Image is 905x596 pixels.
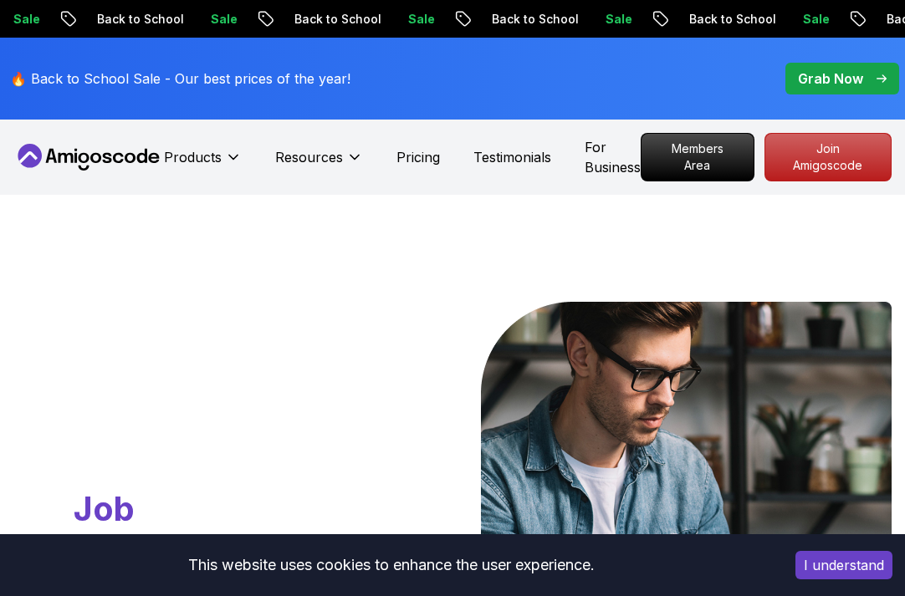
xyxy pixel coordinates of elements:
[592,11,646,28] p: Sale
[676,11,790,28] p: Back to School
[473,147,551,167] a: Testimonials
[478,11,592,28] p: Back to School
[13,302,364,532] h1: Go From Learning to Hired: Master Java, Spring Boot & Cloud Skills That Get You the
[795,551,892,579] button: Accept cookies
[585,137,641,177] a: For Business
[642,134,754,181] p: Members Area
[281,11,395,28] p: Back to School
[164,147,222,167] p: Products
[13,547,770,583] div: This website uses cookies to enhance the user experience.
[790,11,843,28] p: Sale
[275,147,343,167] p: Resources
[197,11,251,28] p: Sale
[396,147,440,167] a: Pricing
[798,69,863,89] p: Grab Now
[275,147,363,181] button: Resources
[84,11,197,28] p: Back to School
[395,11,448,28] p: Sale
[10,69,350,89] p: 🔥 Back to School Sale - Our best prices of the year!
[164,147,242,181] button: Products
[641,133,754,181] a: Members Area
[765,134,891,181] p: Join Amigoscode
[74,488,135,529] span: Job
[764,133,892,181] a: Join Amigoscode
